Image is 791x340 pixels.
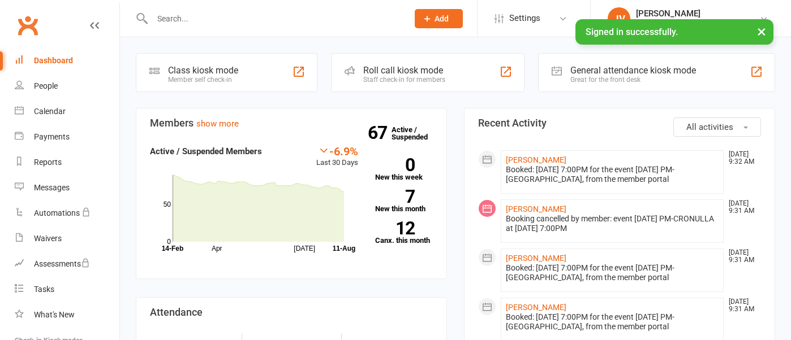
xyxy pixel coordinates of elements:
[506,165,719,184] div: Booked: [DATE] 7:00PM for the event [DATE] PM-[GEOGRAPHIC_DATA], from the member portal
[415,9,463,28] button: Add
[316,145,358,157] div: -6.9%
[751,19,772,43] button: ×
[375,156,415,173] strong: 0
[375,221,433,244] a: 12Canx. this month
[506,254,566,263] a: [PERSON_NAME]
[506,204,566,213] a: [PERSON_NAME]
[435,14,449,23] span: Add
[375,190,433,212] a: 7New this month
[15,226,119,251] a: Waivers
[15,175,119,200] a: Messages
[686,122,733,132] span: All activities
[316,145,358,169] div: Last 30 Days
[570,76,696,84] div: Great for the front desk
[570,65,696,76] div: General attendance kiosk mode
[34,259,90,268] div: Assessments
[506,303,566,312] a: [PERSON_NAME]
[34,310,75,319] div: What's New
[34,158,62,167] div: Reports
[375,220,415,237] strong: 12
[586,27,678,37] span: Signed in successfully.
[150,117,433,129] h3: Members
[15,200,119,226] a: Automations
[723,298,760,313] time: [DATE] 9:31 AM
[34,81,58,90] div: People
[149,11,400,27] input: Search...
[15,48,119,73] a: Dashboard
[608,7,630,30] div: JV
[506,214,719,233] div: Booking cancelled by member: event [DATE] PM-CRONULLA at [DATE] 7:00PM
[34,234,62,243] div: Waivers
[34,132,70,141] div: Payments
[673,117,761,137] button: All activities
[150,307,433,318] h3: Attendance
[506,155,566,164] a: [PERSON_NAME]
[723,249,760,264] time: [DATE] 9:31 AM
[150,146,262,156] strong: Active / Suspended Members
[375,158,433,181] a: 0New this week
[34,183,70,192] div: Messages
[478,117,761,129] h3: Recent Activity
[15,150,119,175] a: Reports
[368,124,392,141] strong: 67
[34,208,80,217] div: Automations
[15,99,119,124] a: Calendar
[509,6,540,31] span: Settings
[723,151,760,165] time: [DATE] 9:32 AM
[392,117,441,149] a: 67Active / Suspended
[34,107,66,116] div: Calendar
[636,19,759,29] div: Diamonds in the Rough Adventures
[15,277,119,302] a: Tasks
[723,200,760,215] time: [DATE] 9:31 AM
[15,251,119,277] a: Assessments
[196,119,239,129] a: show more
[15,124,119,150] a: Payments
[363,76,445,84] div: Staff check-in for members
[168,76,238,84] div: Member self check-in
[14,11,42,40] a: Clubworx
[636,8,759,19] div: [PERSON_NAME]
[363,65,445,76] div: Roll call kiosk mode
[506,263,719,282] div: Booked: [DATE] 7:00PM for the event [DATE] PM-[GEOGRAPHIC_DATA], from the member portal
[168,65,238,76] div: Class kiosk mode
[34,56,73,65] div: Dashboard
[15,73,119,99] a: People
[34,285,54,294] div: Tasks
[375,188,415,205] strong: 7
[15,302,119,328] a: What's New
[506,312,719,332] div: Booked: [DATE] 7:00PM for the event [DATE] PM-[GEOGRAPHIC_DATA], from the member portal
